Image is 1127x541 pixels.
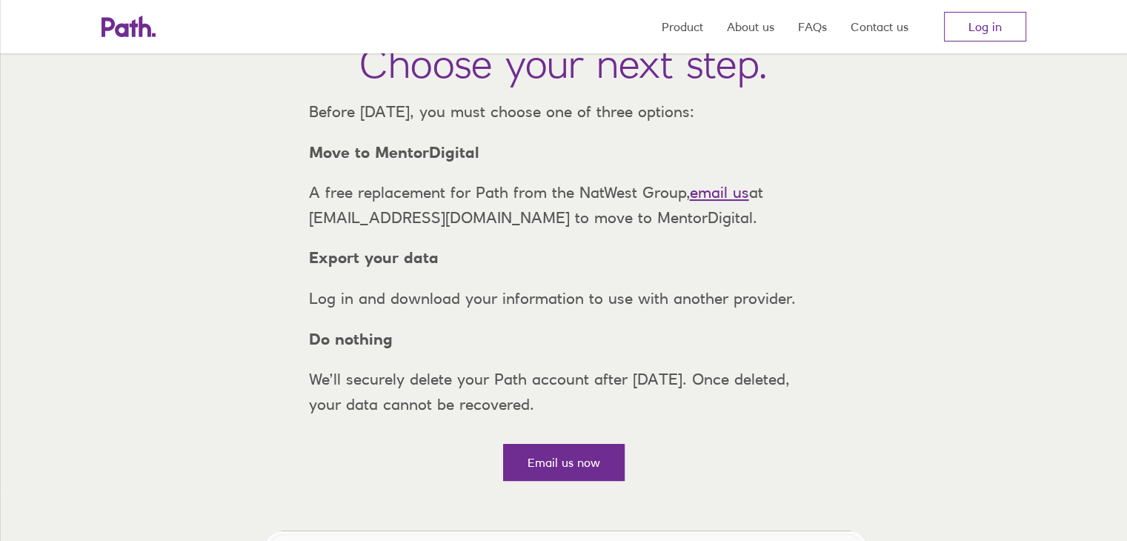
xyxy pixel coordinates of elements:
p: Before [DATE], you must choose one of three options: [297,99,831,125]
p: We’ll securely delete your Path account after [DATE]. Once deleted, your data cannot be recovered. [297,367,831,416]
a: Email us now [503,444,625,481]
p: A free replacement for Path from the NatWest Group, at [EMAIL_ADDRESS][DOMAIN_NAME] to move to Me... [297,180,831,230]
a: Log in [944,12,1026,42]
a: email us [690,183,749,202]
strong: Move to MentorDigital [309,143,479,162]
strong: Do nothing [309,330,393,348]
p: Log in and download your information to use with another provider. [297,286,831,311]
strong: Export your data [309,248,439,267]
